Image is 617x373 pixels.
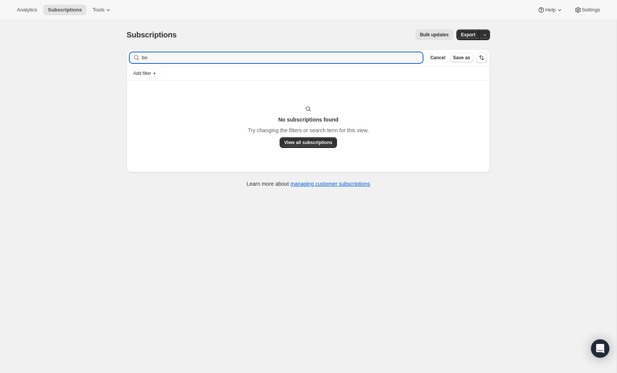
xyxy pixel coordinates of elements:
[284,139,332,146] span: View all subscriptions
[48,7,82,13] span: Subscriptions
[456,29,480,40] button: Export
[415,29,453,40] button: Bulk updates
[290,181,370,187] a: managing customer subscriptions
[545,7,555,13] span: Help
[582,7,600,13] span: Settings
[93,7,104,13] span: Tools
[450,53,473,62] button: Save as
[570,5,605,15] button: Settings
[142,52,423,63] input: Filter subscribers
[453,55,470,61] span: Save as
[247,180,370,188] p: Learn more about
[591,339,609,358] div: Open Intercom Messenger
[88,5,117,15] button: Tools
[17,7,37,13] span: Analytics
[127,31,177,39] span: Subscriptions
[420,32,449,38] span: Bulk updates
[533,5,568,15] button: Help
[278,116,338,123] h3: No subscriptions found
[130,69,160,78] button: Add filter
[430,55,445,61] span: Cancel
[133,70,151,76] span: Add filter
[43,5,86,15] button: Subscriptions
[248,126,369,134] p: Try changing the filters or search term for this view.
[476,52,487,63] button: Sort the results
[280,137,337,148] button: View all subscriptions
[12,5,42,15] button: Analytics
[427,53,448,62] button: Cancel
[461,32,475,38] span: Export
